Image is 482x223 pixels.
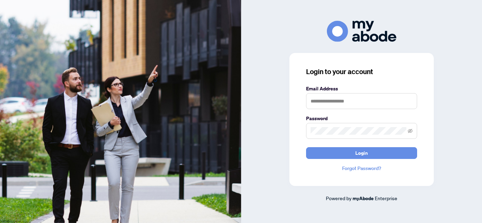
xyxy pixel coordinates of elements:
span: Login [355,148,368,159]
button: Login [306,147,417,159]
img: ma-logo [327,21,396,42]
span: eye-invisible [408,128,413,133]
span: Enterprise [375,195,397,201]
label: Email Address [306,85,417,92]
h3: Login to your account [306,67,417,77]
a: myAbode [353,195,374,202]
label: Password [306,115,417,122]
span: Powered by [326,195,352,201]
a: Forgot Password? [306,164,417,172]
